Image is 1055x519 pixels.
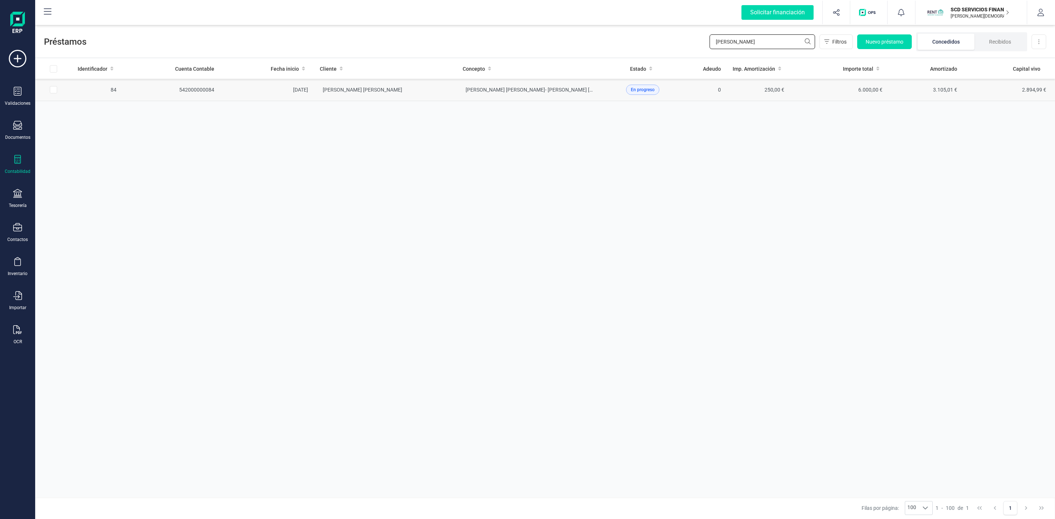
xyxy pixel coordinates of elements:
button: Last Page [1034,501,1048,515]
span: Cliente [320,65,337,73]
td: [DATE] [220,79,314,101]
td: 250,00 € [727,79,790,101]
span: 1 [966,504,969,512]
div: Tesorería [9,203,27,208]
span: En progreso [631,86,655,93]
span: 1 [936,504,939,512]
button: Nuevo préstamo [857,34,912,49]
span: Identificador [78,65,107,73]
button: Page 1 [1003,501,1017,515]
div: - [936,504,969,512]
td: 2.894,99 € [963,79,1055,101]
button: First Page [973,501,986,515]
li: Concedidos [918,34,974,50]
span: Amortizado [930,65,957,73]
span: Imp. Amortización [733,65,775,73]
td: 0 [686,79,727,101]
span: Estado [630,65,646,73]
td: 3.105,01 € [888,79,963,101]
div: Solicitar financiación [741,5,814,20]
span: Fecha inicio [271,65,299,73]
button: Solicitar financiación [733,1,822,24]
span: Adeudo [703,65,721,73]
div: Filas por página: [862,501,933,515]
img: Logo Finanedi [10,12,25,35]
td: 6.000,00 € [790,79,888,101]
span: de [958,504,963,512]
div: Importar [9,305,26,311]
span: Importe total [843,65,873,73]
div: Inventario [8,271,27,277]
img: SC [927,4,943,21]
div: Validaciones [5,100,30,106]
li: Recibidos [974,34,1026,50]
span: Concepto [463,65,485,73]
span: Cuenta Contable [175,65,214,73]
span: Capital vivo [1013,65,1040,73]
p: [PERSON_NAME][DEMOGRAPHIC_DATA][DEMOGRAPHIC_DATA] [951,13,1009,19]
span: Filtros [832,38,847,45]
button: SCSCD SERVICIOS FINANCIEROS SL[PERSON_NAME][DEMOGRAPHIC_DATA][DEMOGRAPHIC_DATA] [924,1,1018,24]
button: Next Page [1019,501,1033,515]
span: [PERSON_NAME] [PERSON_NAME]- [PERSON_NAME] [PERSON_NAME] [466,87,627,93]
div: Row Selected f108fa27-0e70-46f5-9b17-005b34a6048c [50,86,57,93]
p: SCD SERVICIOS FINANCIEROS SL [951,6,1009,13]
td: 542000000084 [122,79,220,101]
span: Nuevo préstamo [866,38,903,45]
div: Documentos [5,134,30,140]
div: Contactos [7,237,28,242]
span: [PERSON_NAME] [PERSON_NAME] [323,87,402,93]
span: Préstamos [44,36,710,48]
div: OCR [14,339,22,345]
span: 100 [905,501,918,515]
button: Previous Page [988,501,1002,515]
div: All items unselected [50,65,57,73]
td: 84 [72,79,122,101]
span: 100 [946,504,955,512]
button: Logo de OPS [855,1,883,24]
input: Buscar... [710,34,815,49]
button: Filtros [819,34,853,49]
div: Contabilidad [5,168,30,174]
img: Logo de OPS [859,9,878,16]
